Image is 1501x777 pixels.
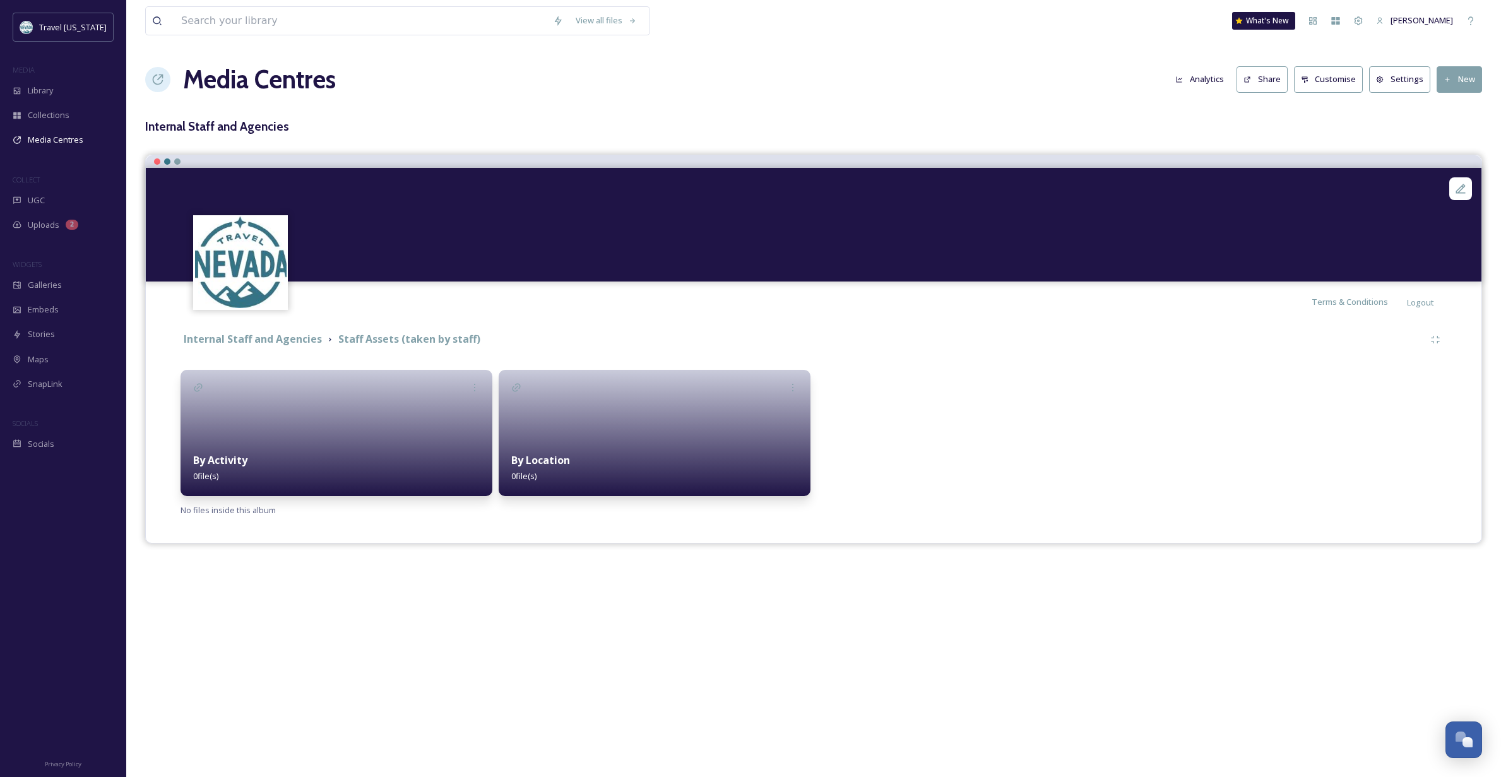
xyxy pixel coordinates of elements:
[28,328,55,340] span: Stories
[1370,8,1459,33] a: [PERSON_NAME]
[195,216,287,308] img: download.jpeg
[1445,721,1482,758] button: Open Chat
[181,504,276,516] span: No files inside this album
[175,7,547,35] input: Search your library
[338,332,480,346] strong: Staff Assets (taken by staff)
[28,134,83,146] span: Media Centres
[1294,66,1363,92] button: Customise
[13,418,38,428] span: SOCIALS
[569,8,643,33] a: View all files
[193,470,218,482] span: 0 file(s)
[66,220,78,230] div: 2
[28,279,62,291] span: Galleries
[28,85,53,97] span: Library
[1369,66,1437,92] a: Settings
[1312,296,1388,307] span: Terms & Conditions
[184,332,322,346] strong: Internal Staff and Agencies
[145,117,1482,136] h3: Internal Staff and Agencies
[28,304,59,316] span: Embeds
[28,378,62,390] span: SnapLink
[1169,67,1237,92] a: Analytics
[1294,66,1370,92] a: Customise
[28,109,69,121] span: Collections
[45,760,81,768] span: Privacy Policy
[39,21,107,33] span: Travel [US_STATE]
[1391,15,1453,26] span: [PERSON_NAME]
[1312,294,1407,309] a: Terms & Conditions
[1407,297,1434,308] span: Logout
[1237,66,1288,92] button: Share
[13,65,35,74] span: MEDIA
[20,21,33,33] img: download.jpeg
[1169,67,1230,92] button: Analytics
[13,175,40,184] span: COLLECT
[28,438,54,450] span: Socials
[28,219,59,231] span: Uploads
[1437,66,1482,92] button: New
[45,756,81,771] a: Privacy Policy
[511,453,570,467] strong: By Location
[1232,12,1295,30] a: What's New
[183,61,336,98] a: Media Centres
[13,259,42,269] span: WIDGETS
[193,453,247,467] strong: By Activity
[511,470,537,482] span: 0 file(s)
[1369,66,1430,92] button: Settings
[28,353,49,365] span: Maps
[28,194,45,206] span: UGC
